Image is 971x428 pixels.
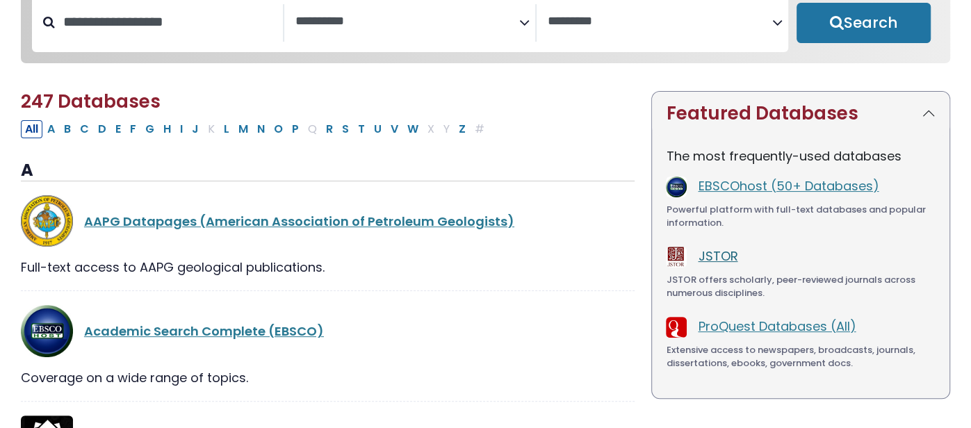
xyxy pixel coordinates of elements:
a: EBSCOhost (50+ Databases) [698,177,879,195]
button: Filter Results C [76,120,93,138]
textarea: Search [295,15,519,29]
button: Filter Results S [338,120,353,138]
button: Filter Results A [43,120,59,138]
button: Filter Results W [403,120,423,138]
a: Academic Search Complete (EBSCO) [84,322,324,340]
button: Filter Results V [386,120,402,138]
button: Filter Results R [322,120,337,138]
button: Featured Databases [652,92,949,135]
button: Filter Results G [141,120,158,138]
textarea: Search [548,15,772,29]
input: Search database by title or keyword [55,10,283,33]
button: Filter Results J [188,120,203,138]
button: Filter Results D [94,120,111,138]
span: 247 Databases [21,89,161,114]
div: Extensive access to newspapers, broadcasts, journals, dissertations, ebooks, government docs. [666,343,936,370]
h3: A [21,160,635,181]
button: Submit for Search Results [797,3,931,43]
div: Full-text access to AAPG geological publications. [21,258,635,277]
button: Filter Results U [370,120,386,138]
button: Filter Results T [354,120,369,138]
button: Filter Results B [60,120,75,138]
p: The most frequently-used databases [666,147,936,165]
div: Coverage on a wide range of topics. [21,368,635,387]
div: Alpha-list to filter by first letter of database name [21,120,490,137]
div: JSTOR offers scholarly, peer-reviewed journals across numerous disciplines. [666,273,936,300]
button: All [21,120,42,138]
button: Filter Results I [176,120,187,138]
a: ProQuest Databases (All) [698,318,856,335]
a: JSTOR [698,247,737,265]
button: Filter Results E [111,120,125,138]
div: Powerful platform with full-text databases and popular information. [666,203,936,230]
button: Filter Results O [270,120,287,138]
button: Filter Results H [159,120,175,138]
button: Filter Results M [234,120,252,138]
button: Filter Results F [126,120,140,138]
button: Filter Results N [253,120,269,138]
button: Filter Results L [220,120,234,138]
a: AAPG Datapages (American Association of Petroleum Geologists) [84,213,514,230]
button: Filter Results Z [455,120,470,138]
button: Filter Results P [288,120,303,138]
